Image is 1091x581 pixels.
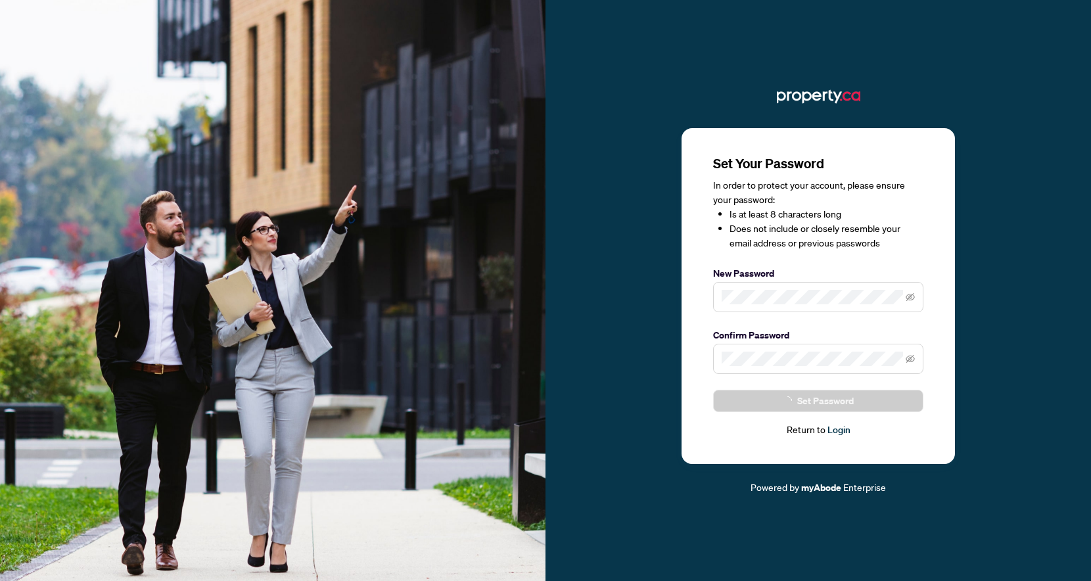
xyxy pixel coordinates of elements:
div: Return to [713,423,923,438]
li: Does not include or closely resemble your email address or previous passwords [730,221,923,250]
label: New Password [713,266,923,281]
a: myAbode [801,480,841,495]
a: Login [827,424,850,436]
li: Is at least 8 characters long [730,207,923,221]
button: Set Password [713,390,923,412]
label: Confirm Password [713,328,923,342]
span: Powered by [751,481,799,493]
span: eye-invisible [906,292,915,302]
img: ma-logo [777,86,860,107]
h3: Set Your Password [713,154,923,173]
span: Enterprise [843,481,886,493]
span: eye-invisible [906,354,915,363]
div: In order to protect your account, please ensure your password: [713,178,923,250]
